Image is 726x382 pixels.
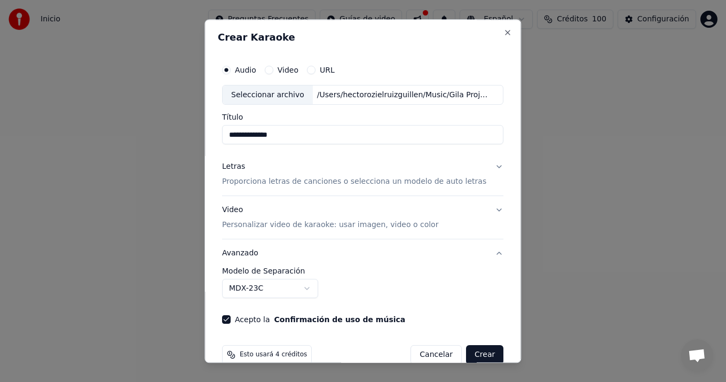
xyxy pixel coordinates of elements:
[222,197,503,239] button: VideoPersonalizar video de karaoke: usar imagen, video o color
[222,205,438,231] div: Video
[222,162,245,173] div: Letras
[222,114,503,121] label: Título
[222,220,438,231] p: Personalizar video de karaoke: usar imagen, video o color
[313,90,494,100] div: /Users/hectorozielruizguillen/Music/Gila Projects DP/Gila-Como yo te amé Project/Audio Files/Mix...
[222,153,503,196] button: LetrasProporciona letras de canciones o selecciona un modelo de auto letras
[222,268,503,275] label: Modelo de Separación
[235,66,256,74] label: Audio
[278,66,298,74] label: Video
[320,66,335,74] label: URL
[223,85,313,105] div: Seleccionar archivo
[466,346,503,365] button: Crear
[274,316,406,324] button: Acepto la
[222,177,486,188] p: Proporciona letras de canciones o selecciona un modelo de auto letras
[218,33,508,42] h2: Crear Karaoke
[235,316,405,324] label: Acepto la
[411,346,462,365] button: Cancelar
[222,268,503,307] div: Avanzado
[240,351,307,360] span: Esto usará 4 créditos
[222,240,503,268] button: Avanzado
